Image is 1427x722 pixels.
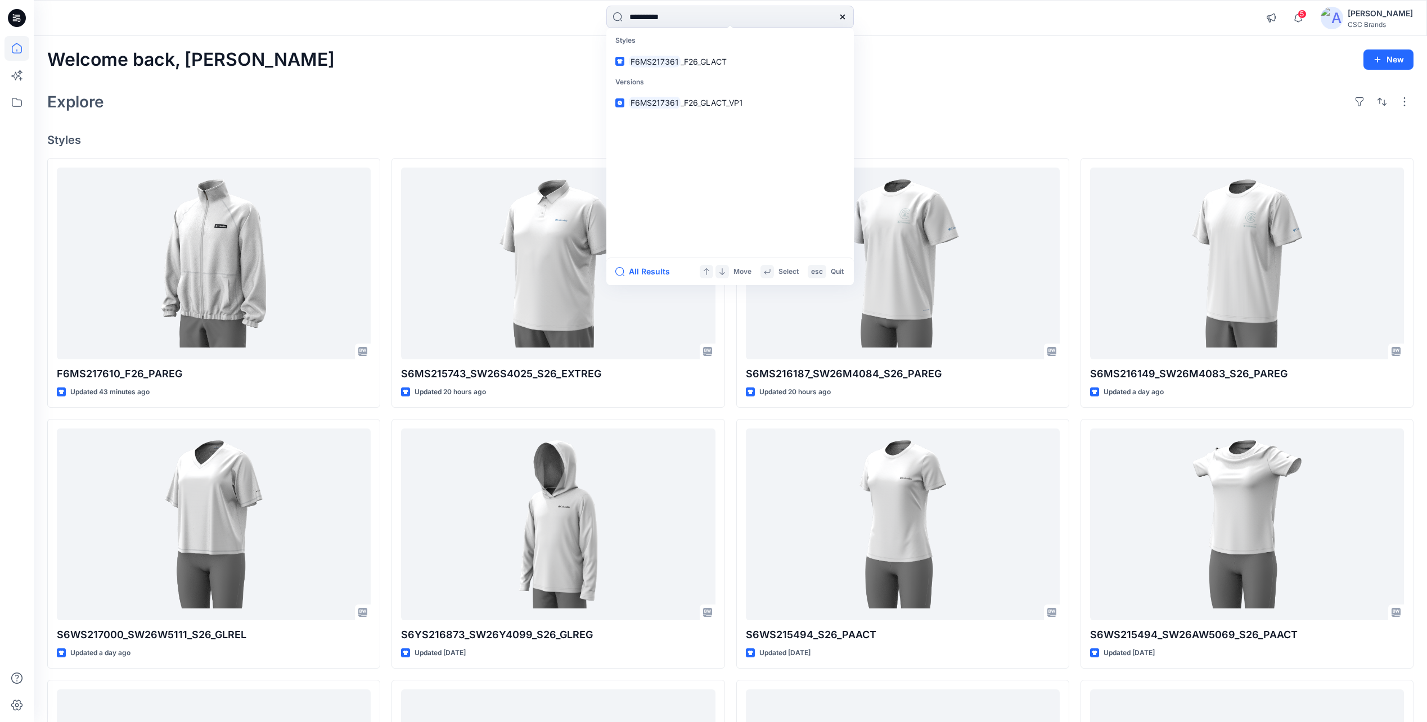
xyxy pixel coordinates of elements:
p: S6YS216873_SW26Y4099_S26_GLREG [401,627,715,643]
p: S6MS215743_SW26S4025_S26_EXTREG [401,366,715,382]
a: S6MS216149_SW26M4083_S26_PAREG [1090,168,1404,359]
p: Updated a day ago [70,647,130,659]
button: New [1363,49,1414,70]
a: F6MS217361_F26_GLACT_VP1 [609,92,852,113]
h4: Styles [47,133,1414,147]
p: Quit [831,266,844,278]
p: Versions [609,72,852,93]
h2: Explore [47,93,104,111]
p: Updated 20 hours ago [759,386,831,398]
p: S6MS216187_SW26M4084_S26_PAREG [746,366,1060,382]
p: Select [778,266,799,278]
p: esc [811,266,823,278]
p: Updated 43 minutes ago [70,386,150,398]
span: _F26_GLACT_VP1 [681,98,743,107]
a: S6WS215494_SW26AW5069_S26_PAACT [1090,428,1404,620]
p: Styles [609,30,852,51]
p: Move [733,266,751,278]
p: S6MS216149_SW26M4083_S26_PAREG [1090,366,1404,382]
div: CSC Brands [1348,20,1413,29]
div: [PERSON_NAME] [1348,7,1413,20]
span: 5 [1298,10,1307,19]
a: S6YS216873_SW26Y4099_S26_GLREG [401,428,715,620]
span: _F26_GLACT [681,57,727,66]
mark: F6MS217361 [629,96,681,109]
a: S6MS216187_SW26M4084_S26_PAREG [746,168,1060,359]
p: S6WS215494_S26_PAACT [746,627,1060,643]
img: avatar [1321,7,1343,29]
h2: Welcome back, [PERSON_NAME] [47,49,335,70]
p: Updated [DATE] [415,647,466,659]
p: Updated 20 hours ago [415,386,486,398]
p: S6WS217000_SW26W5111_S26_GLREL [57,627,371,643]
p: Updated [DATE] [759,647,811,659]
mark: F6MS217361 [629,55,681,68]
button: All Results [615,265,677,278]
a: F6MS217361_F26_GLACT [609,51,852,72]
p: Updated a day ago [1104,386,1164,398]
a: S6WS215494_S26_PAACT [746,428,1060,620]
p: S6WS215494_SW26AW5069_S26_PAACT [1090,627,1404,643]
p: F6MS217610_F26_PAREG [57,366,371,382]
a: F6MS217610_F26_PAREG [57,168,371,359]
a: S6WS217000_SW26W5111_S26_GLREL [57,428,371,620]
p: Updated [DATE] [1104,647,1155,659]
a: S6MS215743_SW26S4025_S26_EXTREG [401,168,715,359]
